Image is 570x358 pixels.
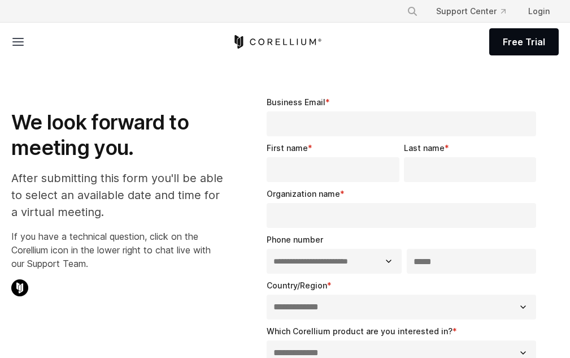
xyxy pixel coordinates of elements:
[427,1,515,21] a: Support Center
[11,279,28,296] img: Corellium Chat Icon
[404,143,445,153] span: Last name
[267,281,327,290] span: Country/Region
[519,1,559,21] a: Login
[402,1,423,21] button: Search
[489,28,559,55] a: Free Trial
[267,143,308,153] span: First name
[232,35,322,49] a: Corellium Home
[398,1,559,21] div: Navigation Menu
[267,189,340,199] span: Organization name
[11,110,226,161] h1: We look forward to meeting you.
[267,97,325,107] span: Business Email
[503,35,545,49] span: Free Trial
[11,230,226,270] p: If you have a technical question, click on the Corellium icon in the lower right to chat live wit...
[267,235,323,244] span: Phone number
[11,170,226,221] p: After submitting this form you'll be able to select an available date and time for a virtual meet...
[267,326,452,336] span: Which Corellium product are you interested in?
